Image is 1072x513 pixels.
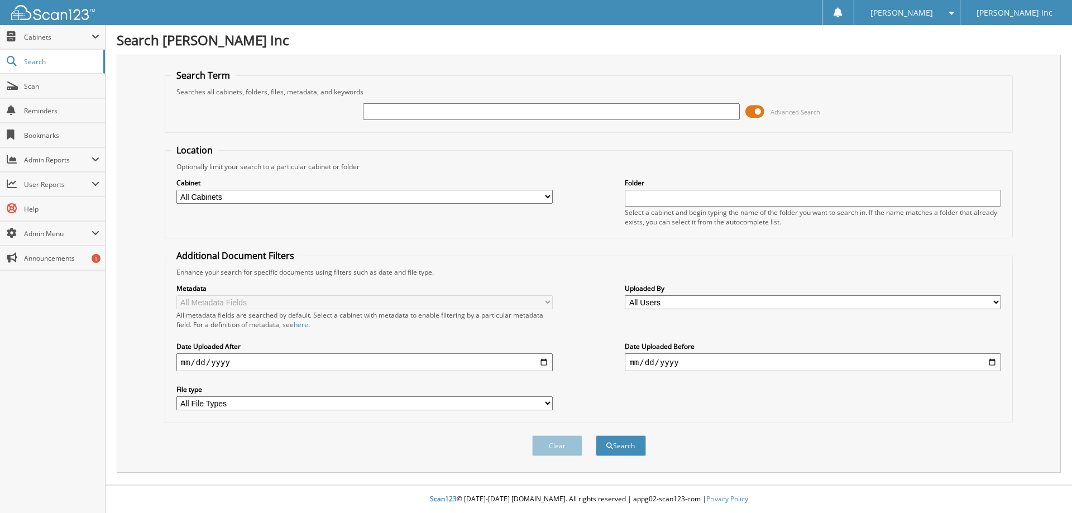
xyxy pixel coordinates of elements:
label: Metadata [176,284,553,293]
label: Cabinet [176,178,553,188]
button: Clear [532,435,582,456]
label: Date Uploaded Before [625,342,1001,351]
input: end [625,353,1001,371]
label: Uploaded By [625,284,1001,293]
input: start [176,353,553,371]
span: Advanced Search [770,108,820,116]
legend: Search Term [171,69,236,81]
span: [PERSON_NAME] Inc [977,9,1052,16]
img: scan123-logo-white.svg [11,5,95,20]
legend: Additional Document Filters [171,250,300,262]
span: Admin Reports [24,155,92,165]
div: Optionally limit your search to a particular cabinet or folder [171,162,1007,171]
div: Enhance your search for specific documents using filters such as date and file type. [171,267,1007,277]
span: [PERSON_NAME] [870,9,933,16]
span: Bookmarks [24,131,99,140]
div: Select a cabinet and begin typing the name of the folder you want to search in. If the name match... [625,208,1001,227]
div: Searches all cabinets, folders, files, metadata, and keywords [171,87,1007,97]
span: Cabinets [24,32,92,42]
span: Announcements [24,253,99,263]
a: here [294,320,308,329]
h1: Search [PERSON_NAME] Inc [117,31,1061,49]
span: Scan [24,81,99,91]
div: © [DATE]-[DATE] [DOMAIN_NAME]. All rights reserved | appg02-scan123-com | [106,486,1072,513]
span: Admin Menu [24,229,92,238]
legend: Location [171,144,218,156]
label: Date Uploaded After [176,342,553,351]
span: Help [24,204,99,214]
span: Search [24,57,98,66]
label: File type [176,385,553,394]
label: Folder [625,178,1001,188]
button: Search [596,435,646,456]
div: All metadata fields are searched by default. Select a cabinet with metadata to enable filtering b... [176,310,553,329]
div: 1 [92,254,100,263]
a: Privacy Policy [706,494,748,504]
span: User Reports [24,180,92,189]
span: Scan123 [430,494,457,504]
span: Reminders [24,106,99,116]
